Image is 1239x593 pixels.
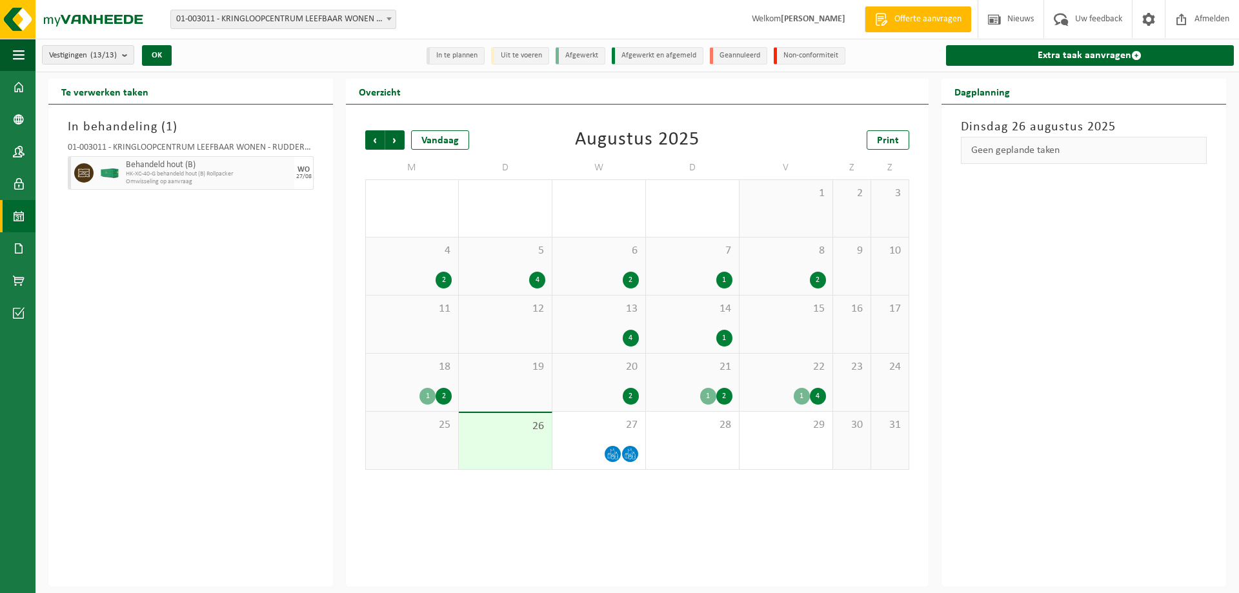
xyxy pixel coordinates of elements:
span: 2 [840,186,864,201]
td: M [365,156,459,179]
li: Uit te voeren [491,47,549,65]
td: D [646,156,740,179]
div: Augustus 2025 [575,130,700,150]
span: Vorige [365,130,385,150]
button: OK [142,45,172,66]
a: Offerte aanvragen [865,6,971,32]
span: Volgende [385,130,405,150]
span: 19 [465,360,545,374]
div: 1 [716,330,732,347]
span: Vestigingen [49,46,117,65]
div: 2 [810,272,826,288]
div: 1 [716,272,732,288]
div: WO [297,166,310,174]
div: 4 [810,388,826,405]
button: Vestigingen(13/13) [42,45,134,65]
a: Extra taak aanvragen [946,45,1234,66]
div: 2 [623,272,639,288]
span: 3 [878,186,902,201]
span: Omwisseling op aanvraag [126,178,291,186]
span: 18 [372,360,452,374]
span: 5 [465,244,545,258]
div: 2 [623,388,639,405]
div: 4 [529,272,545,288]
div: 27/08 [296,174,312,180]
div: 4 [623,330,639,347]
span: 7 [652,244,732,258]
span: Behandeld hout (B) [126,160,291,170]
div: Geen geplande taken [961,137,1207,164]
span: 8 [746,244,826,258]
span: 12 [465,302,545,316]
span: 13 [559,302,639,316]
li: Geannuleerd [710,47,767,65]
span: 20 [559,360,639,374]
span: HK-XC-40-G behandeld hout (B) Rollpacker [126,170,291,178]
li: Non-conformiteit [774,47,845,65]
div: 1 [419,388,436,405]
div: 1 [700,388,716,405]
li: Afgewerkt [556,47,605,65]
li: Afgewerkt en afgemeld [612,47,703,65]
span: 22 [746,360,826,374]
div: 2 [436,272,452,288]
span: 1 [166,121,173,134]
h2: Overzicht [346,79,414,104]
span: 01-003011 - KRINGLOOPCENTRUM LEEFBAAR WONEN - RUDDERVOORDE [170,10,396,29]
div: 01-003011 - KRINGLOOPCENTRUM LEEFBAAR WONEN - RUDDERVOORDE [68,143,314,156]
span: 21 [652,360,732,374]
div: 1 [794,388,810,405]
span: 17 [878,302,902,316]
td: D [459,156,552,179]
span: 29 [746,418,826,432]
span: 28 [652,418,732,432]
count: (13/13) [90,51,117,59]
li: In te plannen [427,47,485,65]
span: 26 [465,419,545,434]
td: V [740,156,833,179]
strong: [PERSON_NAME] [781,14,845,24]
td: W [552,156,646,179]
h3: In behandeling ( ) [68,117,314,137]
span: 24 [878,360,902,374]
span: Print [877,136,899,146]
h3: Dinsdag 26 augustus 2025 [961,117,1207,137]
a: Print [867,130,909,150]
span: 01-003011 - KRINGLOOPCENTRUM LEEFBAAR WONEN - RUDDERVOORDE [171,10,396,28]
span: 14 [652,302,732,316]
span: 6 [559,244,639,258]
img: HK-XC-40-GN-00 [100,168,119,178]
span: 10 [878,244,902,258]
td: Z [833,156,871,179]
span: 1 [746,186,826,201]
span: 25 [372,418,452,432]
h2: Dagplanning [942,79,1023,104]
span: 4 [372,244,452,258]
span: 11 [372,302,452,316]
span: 15 [746,302,826,316]
div: Vandaag [411,130,469,150]
span: 31 [878,418,902,432]
span: 23 [840,360,864,374]
div: 2 [436,388,452,405]
span: 9 [840,244,864,258]
span: 16 [840,302,864,316]
span: 30 [840,418,864,432]
td: Z [871,156,909,179]
h2: Te verwerken taken [48,79,161,104]
span: Offerte aanvragen [891,13,965,26]
span: 27 [559,418,639,432]
div: 2 [716,388,732,405]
